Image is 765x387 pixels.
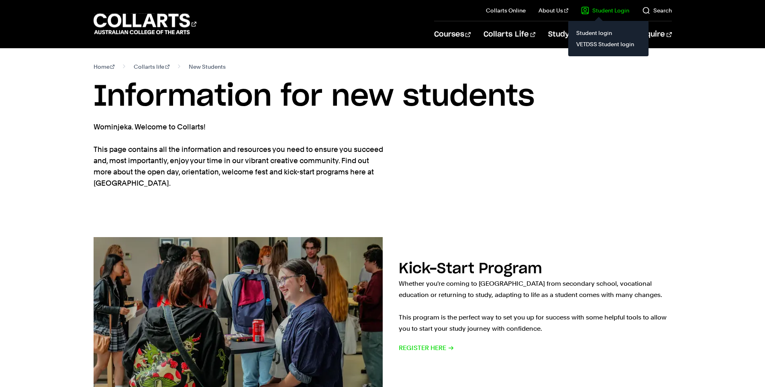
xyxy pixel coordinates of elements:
a: Collarts Online [486,6,526,14]
a: Collarts Life [483,21,535,48]
a: About Us [539,6,568,14]
span: Register here [399,342,454,354]
span: New Students [189,61,226,72]
a: Courses [434,21,471,48]
p: Wominjeka. Welcome to Collarts! This page contains all the information and resources you need to ... [94,121,387,189]
a: Study Information [548,21,624,48]
a: Student login [575,27,642,39]
a: Kick-Start Program Whether you're coming to [GEOGRAPHIC_DATA] from secondary school, vocational e... [94,237,672,387]
div: Go to homepage [94,12,196,35]
p: Whether you're coming to [GEOGRAPHIC_DATA] from secondary school, vocational education or returni... [399,278,672,334]
h1: Information for new students [94,79,672,115]
a: Collarts life [134,61,169,72]
a: Student Login [581,6,629,14]
a: Search [642,6,672,14]
a: Enquire [636,21,671,48]
h2: Kick-Start Program [399,262,542,276]
a: Home [94,61,115,72]
a: VETDSS Student login [575,39,642,50]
